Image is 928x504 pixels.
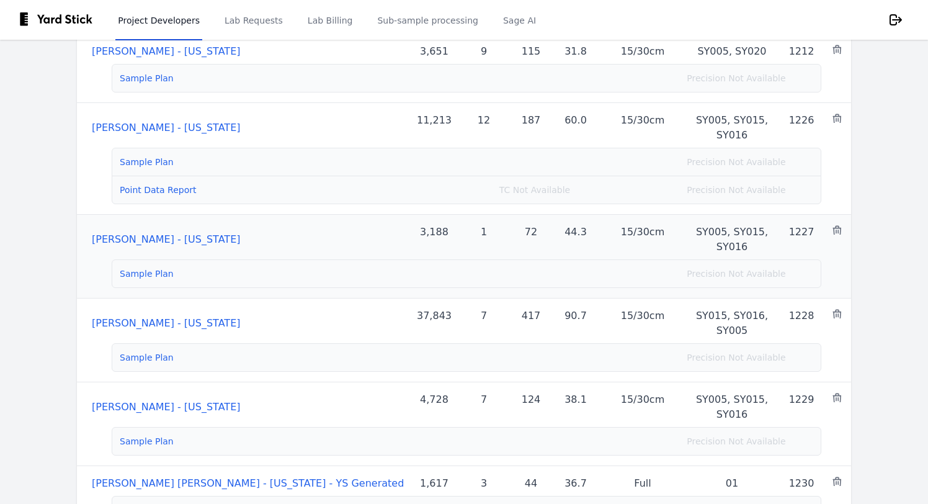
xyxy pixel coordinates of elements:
div: 15/30cm [603,392,682,422]
div: 124 [514,392,548,422]
a: Point Data Report [120,185,197,195]
div: 1226 [782,113,821,143]
div: 37,843 [414,308,454,338]
div: 15/30cm [603,44,682,59]
div: 1228 [782,308,821,338]
div: 7 [464,392,504,422]
a: Sample Plan [120,73,174,83]
div: 3 [464,476,504,491]
a: [PERSON_NAME] - [US_STATE] [92,401,240,413]
div: 44.3 [558,225,593,254]
div: 11,213 [414,113,454,143]
div: 12 [464,113,504,143]
div: 72 [514,225,548,254]
div: 417 [514,308,548,338]
div: 38.1 [558,392,593,422]
div: 15/30cm [603,113,682,143]
div: 9 [464,44,504,59]
div: 1229 [782,392,821,422]
span: TC Not Available [499,184,570,196]
div: 60.0 [558,113,593,143]
div: 1212 [782,44,821,59]
div: 1227 [782,225,821,254]
div: 7 [464,308,504,338]
a: [PERSON_NAME] - [US_STATE] [92,122,240,133]
div: Full [603,476,682,491]
div: 1230 [782,476,821,491]
a: Sample Plan [120,436,174,446]
a: [PERSON_NAME] - [US_STATE] [92,233,240,245]
a: Sample Plan [120,269,174,279]
a: [PERSON_NAME] - [US_STATE] [92,317,240,329]
div: 44 [514,476,548,491]
a: Sample Plan [120,353,174,362]
div: Precision Not Available [672,184,801,196]
div: 31.8 [558,44,593,59]
a: Sample Plan [120,157,174,167]
div: SY005, SY015, SY016 [692,392,772,422]
div: 4,728 [414,392,454,422]
div: 1 [464,225,504,254]
a: [PERSON_NAME] [PERSON_NAME] - [US_STATE] - YS Generated [92,477,404,489]
div: 01 [692,476,772,491]
div: 15/30cm [603,225,682,254]
span: Precision Not Available [687,436,785,446]
img: yardstick-logo-black-spacing-9a7e0c0e877e5437aacfee01d730c81d.svg [20,12,100,27]
span: Precision Not Available [687,73,785,83]
div: SY005, SY015, SY016 [692,113,772,143]
div: 115 [514,44,548,59]
div: 1,617 [414,476,454,491]
div: 3,651 [414,44,454,59]
div: 3,188 [414,225,454,254]
span: Precision Not Available [687,269,785,279]
span: Precision Not Available [687,157,785,167]
div: 15/30cm [603,308,682,338]
div: 36.7 [558,476,593,491]
span: Precision Not Available [687,353,785,362]
a: [PERSON_NAME] - [US_STATE] [92,45,240,57]
div: 90.7 [558,308,593,338]
div: SY005, SY015, SY016 [692,225,772,254]
div: SY015, SY016, SY005 [692,308,772,338]
div: 187 [514,113,548,143]
div: SY005, SY020 [692,44,772,59]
